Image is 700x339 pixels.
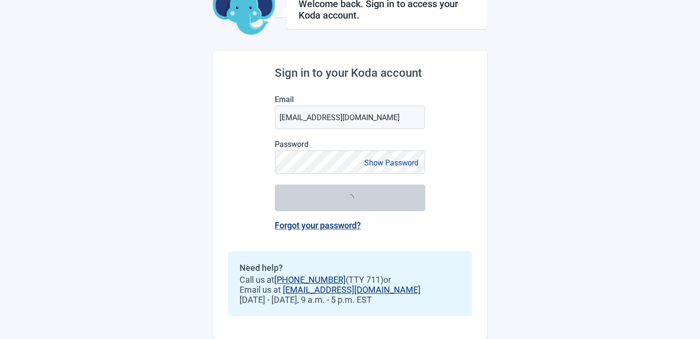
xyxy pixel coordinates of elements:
span: Email us at [240,285,460,295]
label: Password [275,140,425,149]
a: [EMAIL_ADDRESS][DOMAIN_NAME] [283,285,420,295]
span: loading [346,194,354,202]
label: Email [275,95,425,104]
span: [DATE] - [DATE], 9 a.m. - 5 p.m. EST [240,295,460,305]
a: [PHONE_NUMBER] [274,275,346,285]
a: Forgot your password? [275,220,361,230]
h2: Sign in to your Koda account [275,66,425,80]
button: Show Password [361,156,421,169]
span: Call us at (TTY 711) or [240,275,460,285]
h2: Need help? [240,263,460,273]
